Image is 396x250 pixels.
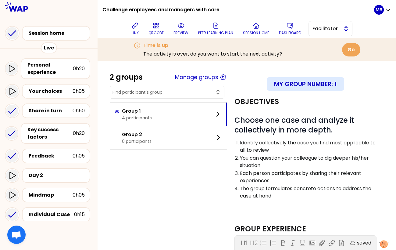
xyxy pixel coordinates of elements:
[312,25,340,32] span: Facilitator
[29,211,74,218] div: Individual Case
[73,107,85,114] div: 0h50
[122,138,152,144] p: 0 participants
[122,107,152,115] p: Group 1
[342,43,360,56] button: Go
[243,31,269,35] p: Session home
[112,89,214,95] input: Find participant's group
[7,226,26,244] a: Ouvrir le chat
[73,152,85,160] div: 0h05
[276,20,304,38] button: Dashboard
[171,20,191,38] button: preview
[267,77,344,91] div: My group number: 1
[29,152,73,160] div: Feedback
[309,21,352,36] button: Facilitator
[122,115,152,121] p: 4 participants
[250,239,258,247] p: H2
[196,20,236,38] button: Peer learning plan
[240,185,376,200] p: The group formulates concrete actions to address the case at hand
[241,20,272,38] button: Session home
[73,88,85,95] div: 0h05
[29,107,73,114] div: Share in turn
[29,30,87,37] div: Session home
[279,31,301,35] p: Dashboard
[73,130,85,137] div: 0h20
[146,20,166,38] button: QRCODE
[29,172,85,179] div: Day 2
[122,131,152,138] p: Group 2
[240,170,376,184] p: Each person participates by sharing their relevant experiences
[148,31,164,35] p: QRCODE
[110,72,143,82] div: 2 groups
[29,88,73,95] div: Your choices
[241,239,247,247] p: H1
[198,31,233,35] p: Peer learning plan
[27,126,73,141] div: Key success factors
[27,61,73,76] div: Personal experience
[73,191,85,199] div: 0h05
[73,65,85,72] div: 0h20
[132,31,139,35] p: link
[175,73,218,82] button: Manage groups
[234,97,279,107] h2: Objectives
[74,211,85,218] div: 0h15
[374,5,391,15] button: MB
[376,7,382,13] p: MB
[143,42,282,49] h3: Time is up
[41,42,57,53] div: Live
[234,224,376,234] h3: Group experience
[357,239,371,247] p: saved
[234,115,356,135] span: Choose one case and analyze it collectively in more depth.
[173,31,188,35] p: preview
[240,139,376,154] p: Identify collectively the case you find most applicable to all to review
[29,191,73,199] div: Mindmap
[143,50,282,58] p: The activity is over, do you want to start the next activity?
[240,154,376,169] p: You can question your colleague to dig deeper his/her situation
[129,20,141,38] button: link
